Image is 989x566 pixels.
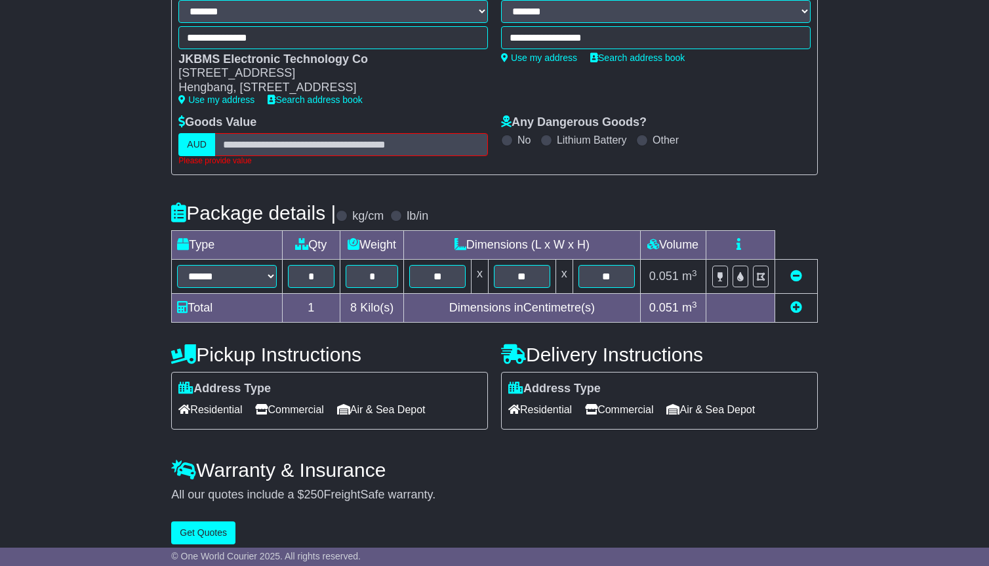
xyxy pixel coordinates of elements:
[178,156,488,165] div: Please provide value
[508,382,601,396] label: Address Type
[404,231,641,260] td: Dimensions (L x W x H)
[171,488,817,502] div: All our quotes include a $ FreightSafe warranty.
[501,115,647,130] label: Any Dangerous Goods?
[555,260,573,294] td: x
[407,209,428,224] label: lb/in
[172,294,282,323] td: Total
[790,301,802,314] a: Add new item
[171,202,336,224] h4: Package details |
[404,294,641,323] td: Dimensions in Centimetre(s)
[649,301,679,314] span: 0.051
[682,301,697,314] span: m
[501,52,577,63] a: Use my address
[171,551,361,561] span: © One World Courier 2025. All rights reserved.
[350,301,357,314] span: 8
[255,399,323,420] span: Commercial
[692,300,697,310] sup: 3
[508,399,572,420] span: Residential
[282,231,340,260] td: Qty
[653,134,679,146] label: Other
[178,382,271,396] label: Address Type
[649,270,679,283] span: 0.051
[178,133,215,156] label: AUD
[304,488,323,501] span: 250
[337,399,426,420] span: Air & Sea Depot
[640,231,706,260] td: Volume
[171,521,235,544] button: Get Quotes
[557,134,627,146] label: Lithium Battery
[178,94,254,105] a: Use my address
[666,399,755,420] span: Air & Sea Depot
[352,209,384,224] label: kg/cm
[178,115,256,130] label: Goods Value
[340,231,404,260] td: Weight
[340,294,404,323] td: Kilo(s)
[282,294,340,323] td: 1
[517,134,531,146] label: No
[590,52,685,63] a: Search address book
[692,268,697,278] sup: 3
[268,94,362,105] a: Search address book
[178,66,475,81] div: [STREET_ADDRESS]
[501,344,818,365] h4: Delivery Instructions
[585,399,653,420] span: Commercial
[178,399,242,420] span: Residential
[471,260,488,294] td: x
[790,270,802,283] a: Remove this item
[178,81,475,95] div: Hengbang, [STREET_ADDRESS]
[682,270,697,283] span: m
[171,344,488,365] h4: Pickup Instructions
[178,52,475,67] div: JKBMS Electronic Technology Co
[171,459,817,481] h4: Warranty & Insurance
[172,231,282,260] td: Type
